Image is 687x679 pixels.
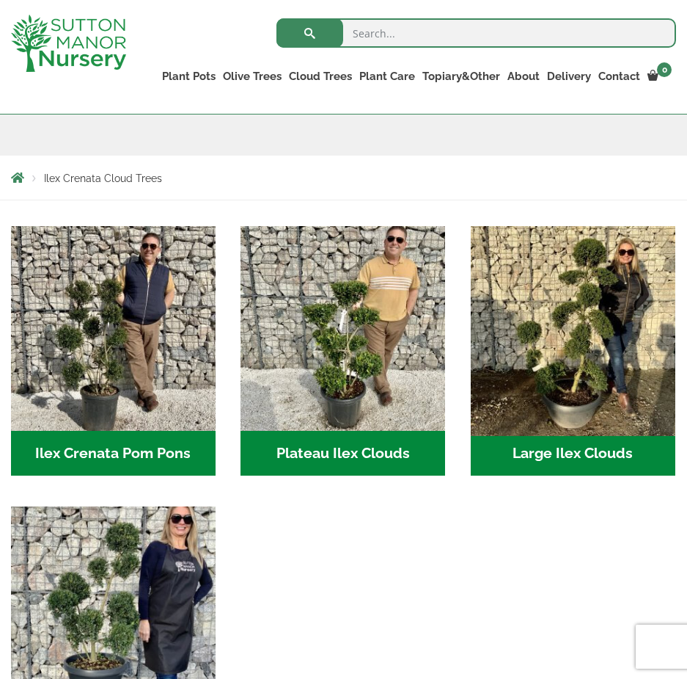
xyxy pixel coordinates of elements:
[466,221,680,436] img: Large Ilex Clouds
[240,226,445,431] img: Plateau Ilex Clouds
[11,15,126,72] img: logo
[240,431,445,476] h2: Plateau Ilex Clouds
[471,431,675,476] h2: Large Ilex Clouds
[504,66,543,87] a: About
[44,173,162,184] span: Ilex Crenata Cloud Trees
[419,66,504,87] a: Topiary&Other
[657,62,672,77] span: 0
[158,66,219,87] a: Plant Pots
[595,66,644,87] a: Contact
[240,226,445,476] a: Visit product category Plateau Ilex Clouds
[11,431,216,476] h2: Ilex Crenata Pom Pons
[471,226,675,476] a: Visit product category Large Ilex Clouds
[356,66,419,87] a: Plant Care
[285,66,356,87] a: Cloud Trees
[219,66,285,87] a: Olive Trees
[11,226,216,431] img: Ilex Crenata Pom Pons
[11,172,676,184] nav: Breadcrumbs
[644,66,676,87] a: 0
[276,18,676,48] input: Search...
[11,226,216,476] a: Visit product category Ilex Crenata Pom Pons
[543,66,595,87] a: Delivery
